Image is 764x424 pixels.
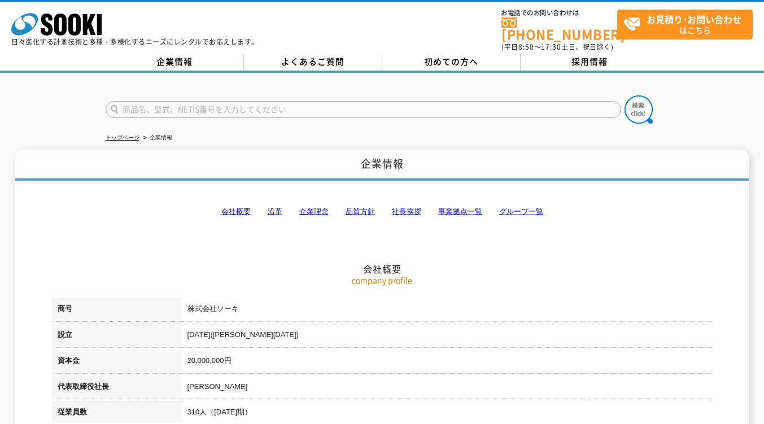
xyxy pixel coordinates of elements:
[52,298,182,324] th: 商号
[221,207,251,216] a: 会社概要
[52,274,713,286] p: company profile
[647,12,741,26] strong: お見積り･お問い合わせ
[141,132,172,144] li: 企業情報
[268,207,282,216] a: 沿革
[106,134,139,141] a: トップページ
[11,38,259,45] p: 日々進化する計測技術と多種・多様化するニーズにレンタルでお応えします。
[52,150,713,275] h2: 会社概要
[106,101,621,118] input: 商品名、型式、NETIS番号を入力してください
[244,54,382,71] a: よくあるご質問
[625,95,653,124] img: btn_search.png
[182,375,713,401] td: [PERSON_NAME]
[182,349,713,375] td: 20,000,000円
[518,42,534,52] span: 8:50
[424,55,478,68] span: 初めての方へ
[52,375,182,401] th: 代表取締役社長
[182,298,713,324] td: 株式会社ソーキ
[52,324,182,349] th: 設立
[392,207,421,216] a: 社長挨拶
[52,349,182,375] th: 資本金
[438,207,482,216] a: 事業拠点一覧
[501,18,617,41] a: [PHONE_NUMBER]
[15,150,749,181] h1: 企業情報
[521,54,659,71] a: 採用情報
[501,42,613,52] span: (平日 ～ 土日、祝日除く)
[106,54,244,71] a: 企業情報
[541,42,561,52] span: 17:30
[182,324,713,349] td: [DATE]([PERSON_NAME][DATE])
[382,54,521,71] a: 初めての方へ
[623,10,752,38] span: はこちら
[617,10,753,40] a: お見積り･お問い合わせはこちら
[299,207,329,216] a: 企業理念
[346,207,375,216] a: 品質方針
[499,207,543,216] a: グループ一覧
[501,10,617,16] span: お電話でのお問い合わせは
